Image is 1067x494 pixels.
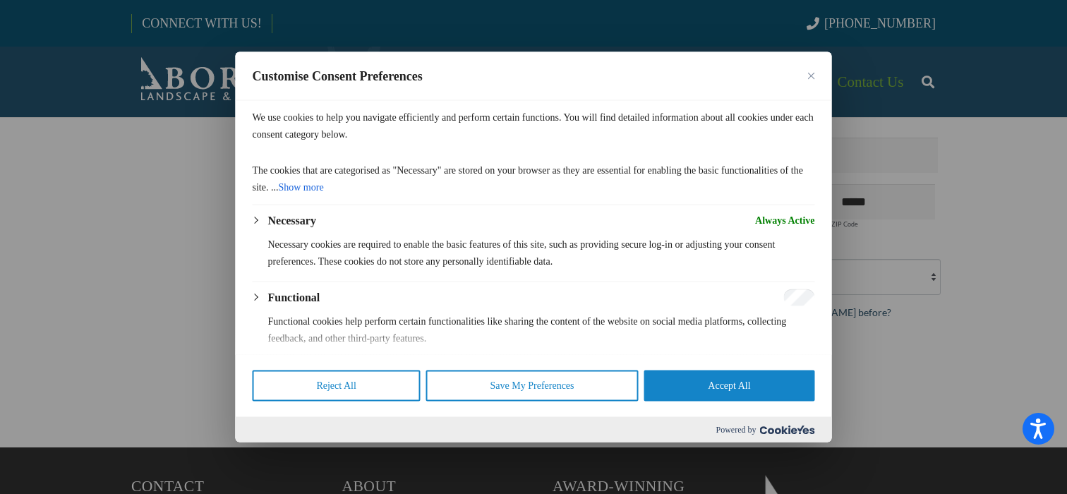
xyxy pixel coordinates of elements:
button: Save My Preferences [426,370,639,402]
button: Reject All [253,370,421,402]
button: Necessary [268,212,316,229]
img: Close [808,73,815,80]
img: Cookieyes logo [760,425,815,434]
span: Always Active [755,212,814,229]
p: The cookies that are categorised as "Necessary" are stored on your browser as they are essential ... [253,162,815,196]
span: Customise Consent Preferences [253,68,423,85]
button: Functional [268,289,320,306]
p: Functional cookies help perform certain functionalities like sharing the content of the website o... [268,313,815,347]
button: Show more [278,179,323,196]
p: We use cookies to help you navigate efficiently and perform certain functions. You will find deta... [253,109,815,143]
input: Enable Functional [784,289,815,306]
button: Accept All [644,370,814,402]
p: Necessary cookies are required to enable the basic features of this site, such as providing secur... [268,236,815,270]
div: Powered by [236,417,832,442]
